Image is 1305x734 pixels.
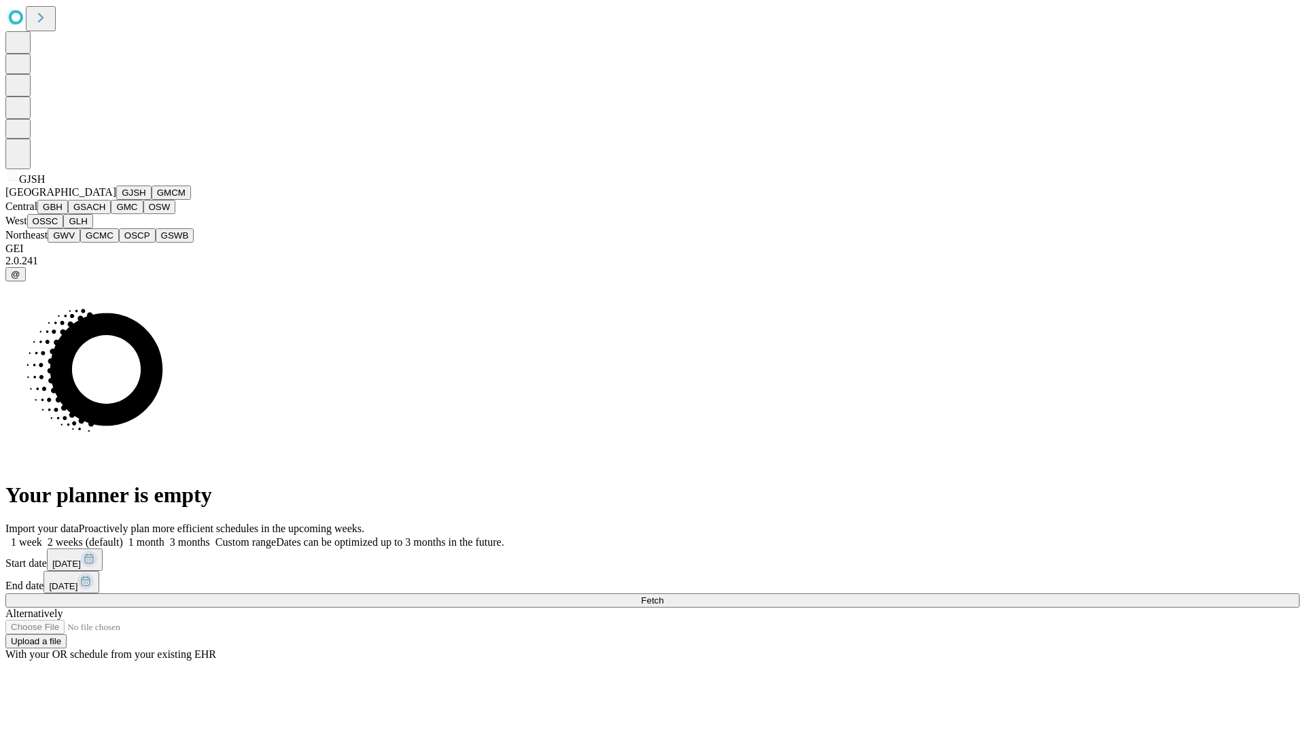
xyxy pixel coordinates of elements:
[143,200,176,214] button: OSW
[19,173,45,185] span: GJSH
[276,536,504,548] span: Dates can be optimized up to 3 months in the future.
[5,593,1300,608] button: Fetch
[5,523,79,534] span: Import your data
[80,228,119,243] button: GCMC
[5,571,1300,593] div: End date
[5,634,67,648] button: Upload a file
[48,536,123,548] span: 2 weeks (default)
[48,228,80,243] button: GWV
[5,548,1300,571] div: Start date
[63,214,92,228] button: GLH
[128,536,164,548] span: 1 month
[5,267,26,281] button: @
[37,200,68,214] button: GBH
[49,581,77,591] span: [DATE]
[79,523,364,534] span: Proactively plan more efficient schedules in the upcoming weeks.
[11,536,42,548] span: 1 week
[5,483,1300,508] h1: Your planner is empty
[152,186,191,200] button: GMCM
[215,536,276,548] span: Custom range
[5,608,63,619] span: Alternatively
[116,186,152,200] button: GJSH
[119,228,156,243] button: OSCP
[111,200,143,214] button: GMC
[5,229,48,241] span: Northeast
[47,548,103,571] button: [DATE]
[43,571,99,593] button: [DATE]
[5,186,116,198] span: [GEOGRAPHIC_DATA]
[170,536,210,548] span: 3 months
[5,648,216,660] span: With your OR schedule from your existing EHR
[68,200,111,214] button: GSACH
[11,269,20,279] span: @
[5,243,1300,255] div: GEI
[5,255,1300,267] div: 2.0.241
[27,214,64,228] button: OSSC
[5,200,37,212] span: Central
[52,559,81,569] span: [DATE]
[641,595,663,606] span: Fetch
[5,215,27,226] span: West
[156,228,194,243] button: GSWB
